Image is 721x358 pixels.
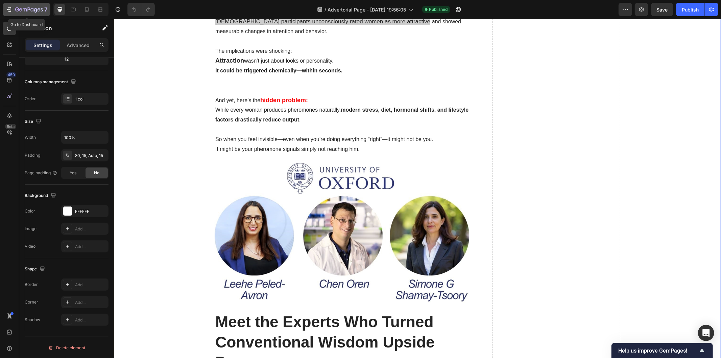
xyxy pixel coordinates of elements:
div: Background [25,191,57,200]
div: Add... [75,226,107,232]
p: Section [33,24,88,32]
span: / [325,6,326,13]
button: Delete element [25,342,109,353]
p: Settings [33,42,52,49]
div: Color [25,208,35,214]
div: Shape [25,265,46,274]
span: Save [657,7,668,13]
div: Publish [682,6,699,13]
div: Width [25,134,36,140]
iframe: Design area [114,19,721,358]
div: Border [25,282,38,288]
strong: modern stress, diet, hormonal shifts, and lifestyle factors drastically reduce output [101,88,355,104]
div: Order [25,96,36,102]
div: Open Intercom Messenger [698,325,714,341]
img: gempages_585871374430503619-b75b28d8-fee4-4743-ad12-3a0126084594.jpg [101,144,357,284]
div: Image [25,226,37,232]
p: 7 [44,5,47,14]
div: Padding [25,152,40,158]
p: It might be your pheromone signals simply not reaching him. [101,126,357,135]
div: 1 col [75,96,107,102]
span: Published [429,6,448,13]
button: Save [651,3,673,16]
p: So when you feel invisible—even when you’re doing everything “right”—it might not be you. [101,116,357,126]
span: Help us improve GemPages! [618,348,698,354]
p: The implications were shocking: [101,27,357,37]
div: Undo/Redo [127,3,155,16]
h2: Meet the Experts Who Turned Conventional Wisdom Upside Down [101,292,357,354]
div: Page padding [25,170,57,176]
input: Auto [62,131,108,143]
strong: Attraction [101,38,130,45]
div: Add... [75,299,107,306]
div: Size [25,117,43,126]
button: 7 [3,3,50,16]
span: Advertorial Page - [DATE] 19:56:05 [328,6,406,13]
div: Corner [25,299,38,305]
strong: hidden problem: [146,78,194,85]
span: No [94,170,99,176]
p: And yet, here’s the While every woman produces pheromones naturally, . [101,76,357,106]
div: Add... [75,317,107,323]
p: wasn’t just about looks or personality. [101,37,357,47]
div: 450 [6,72,16,77]
p: Advanced [67,42,90,49]
div: Columns management [25,77,77,87]
div: Add... [75,244,107,250]
div: Video [25,243,35,249]
div: Add... [75,282,107,288]
span: Yes [70,170,76,176]
div: FFFFFF [75,208,107,215]
div: Delete element [48,344,85,352]
div: Shadow [25,317,40,323]
div: 80, 15, Auto, 15 [75,153,107,159]
button: Show survey - Help us improve GemPages! [618,346,706,355]
div: 12 [26,54,107,64]
button: Publish [676,3,704,16]
div: Beta [5,124,16,129]
strong: It could be triggered chemically—within seconds. [101,49,229,54]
